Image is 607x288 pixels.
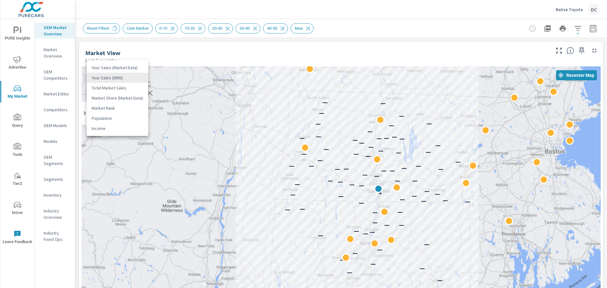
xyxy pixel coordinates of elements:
[87,93,148,103] li: Market Share (Market Data)
[87,113,148,123] li: Population
[87,63,148,73] li: Your Sales (Market Data)
[87,123,148,133] li: Income
[87,73,148,83] li: Your Sales (DMS)
[87,83,148,93] li: Total Market Sales
[87,103,148,113] li: Market Rank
